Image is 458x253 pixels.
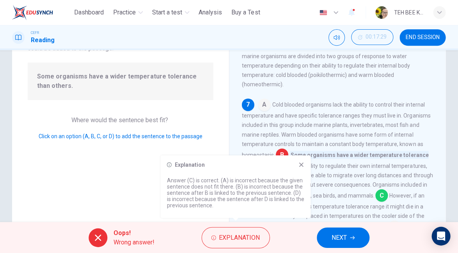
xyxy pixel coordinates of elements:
[406,34,439,41] span: END SESSION
[366,34,387,40] span: 00:17:29
[242,102,430,158] span: Cold blooded organisms lack the ability to control their internal temperature and have specific t...
[242,98,254,111] div: 7
[332,232,347,243] span: NEXT
[114,237,155,247] span: Wrong answer!
[328,29,345,46] div: Mute
[175,161,205,167] h6: Explanation
[199,8,222,17] span: Analysis
[31,36,55,45] h1: Reading
[114,228,155,237] span: Oops!
[31,30,39,36] span: CEFR
[318,10,328,16] img: en
[242,162,433,198] span: Due to their ability to regulate their own internal temperatures, warm blooded organisms are able...
[351,29,393,46] div: Hide
[114,8,136,17] span: Practice
[37,72,204,91] span: Some organisms have a wider temperature tolerance than others.
[375,189,388,201] span: C
[375,6,388,19] img: Profile picture
[232,8,260,17] span: Buy a Test
[153,8,183,17] span: Start a test
[12,5,53,20] img: ELTC logo
[167,177,304,208] p: Answer (C) is correct. (A) is incorrect because the given sentence does not fit there. (B) is inc...
[219,232,260,243] span: Explanation
[394,8,424,17] div: TEH BEE KEAT KPM-Guru
[276,148,288,161] span: B
[39,133,203,139] span: Click on an option (A, B, C, or D) to add the sentence to the passage
[388,220,401,233] span: D
[258,98,271,111] span: A
[72,116,170,124] span: Where would the sentence best fit?
[242,151,428,169] span: Some organisms have a wider temperature tolerance than others.
[431,226,450,245] div: Open Intercom Messenger
[75,8,104,17] span: Dashboard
